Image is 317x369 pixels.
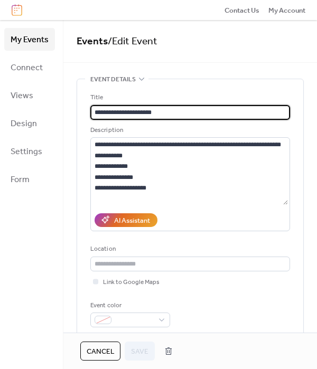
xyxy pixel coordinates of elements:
div: Event color [90,300,168,311]
a: Events [77,32,108,51]
a: Settings [4,140,55,163]
span: Cancel [87,346,114,357]
a: My Events [4,28,55,51]
img: logo [12,4,22,16]
span: Settings [11,144,42,160]
span: Views [11,88,33,104]
span: Design [11,116,37,132]
a: Form [4,168,55,191]
span: Link to Google Maps [103,277,160,288]
a: Connect [4,56,55,79]
a: My Account [268,5,305,15]
span: / Edit Event [108,32,157,51]
a: Views [4,84,55,107]
span: Connect [11,60,43,76]
button: Cancel [80,342,120,361]
button: AI Assistant [95,213,157,227]
a: Contact Us [225,5,259,15]
div: Description [90,125,288,136]
div: AI Assistant [114,215,150,226]
div: Title [90,92,288,103]
span: Event details [90,74,136,85]
span: Contact Us [225,5,259,16]
a: Design [4,112,55,135]
div: Location [90,244,288,254]
span: My Events [11,32,49,48]
span: Form [11,172,30,188]
span: My Account [268,5,305,16]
